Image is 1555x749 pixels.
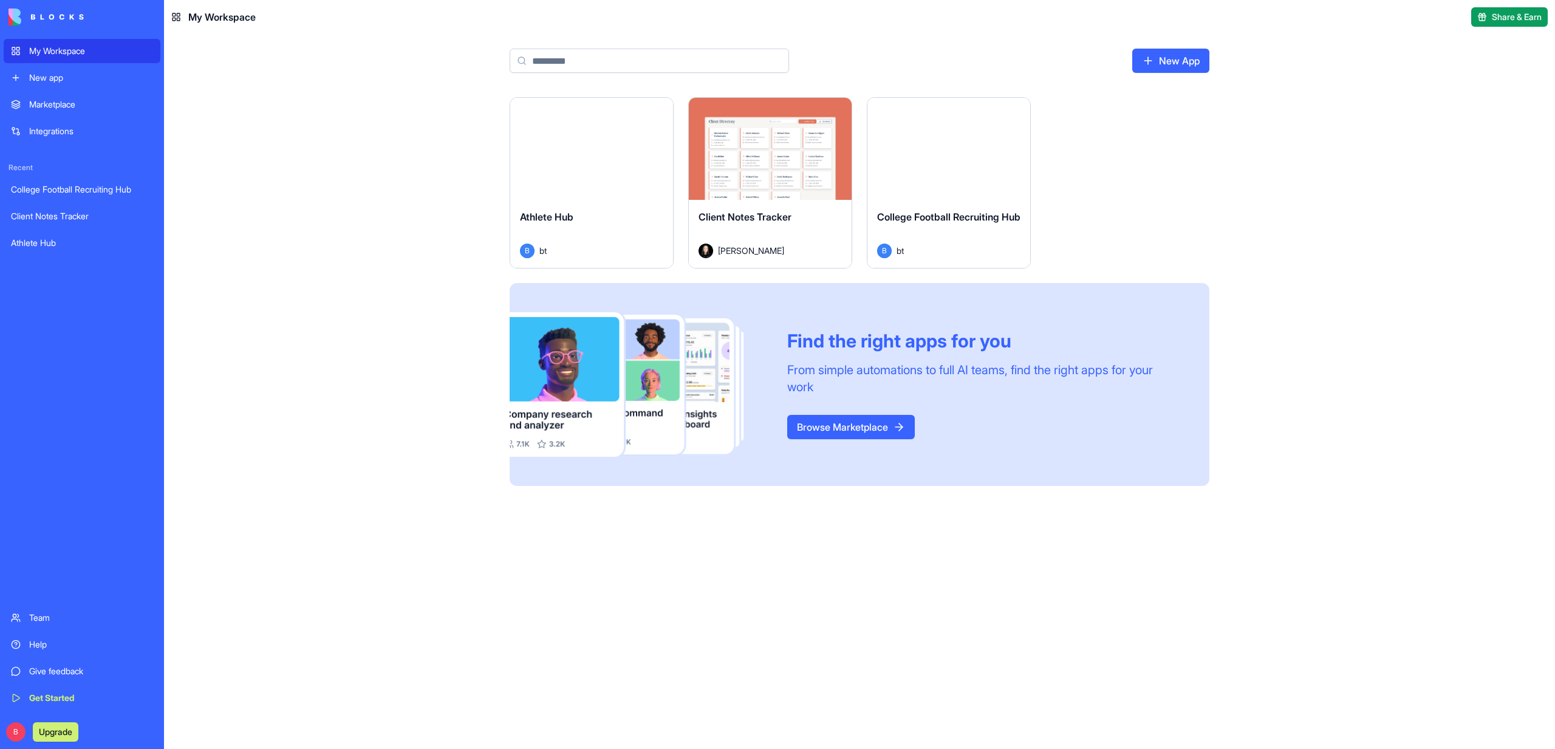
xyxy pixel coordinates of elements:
[897,244,904,257] span: bt
[877,244,892,258] span: B
[29,45,153,57] div: My Workspace
[4,686,160,710] a: Get Started
[6,722,26,742] span: B
[4,231,160,255] a: Athlete Hub
[29,98,153,111] div: Marketplace
[4,119,160,143] a: Integrations
[11,210,153,222] div: Client Notes Tracker
[11,237,153,249] div: Athlete Hub
[29,692,153,704] div: Get Started
[4,659,160,683] a: Give feedback
[699,244,713,258] img: Avatar
[4,204,160,228] a: Client Notes Tracker
[877,211,1020,223] span: College Football Recruiting Hub
[29,125,153,137] div: Integrations
[787,330,1180,352] div: Find the right apps for you
[510,97,674,268] a: Athlete HubBbt
[1492,11,1542,23] span: Share & Earn
[787,361,1180,395] div: From simple automations to full AI teams, find the right apps for your work
[4,177,160,202] a: College Football Recruiting Hub
[33,725,78,737] a: Upgrade
[520,244,535,258] span: B
[9,9,84,26] img: logo
[867,97,1031,268] a: College Football Recruiting HubBbt
[510,312,768,457] img: Frame_181_egmpey.png
[4,632,160,657] a: Help
[4,606,160,630] a: Team
[688,97,852,268] a: Client Notes TrackerAvatar[PERSON_NAME]
[29,612,153,624] div: Team
[1471,7,1548,27] button: Share & Earn
[1132,49,1209,73] a: New App
[33,722,78,742] button: Upgrade
[29,665,153,677] div: Give feedback
[4,163,160,173] span: Recent
[188,10,256,24] span: My Workspace
[699,211,791,223] span: Client Notes Tracker
[520,211,573,223] span: Athlete Hub
[4,92,160,117] a: Marketplace
[539,244,547,257] span: bt
[29,72,153,84] div: New app
[4,39,160,63] a: My Workspace
[29,638,153,651] div: Help
[718,244,784,257] span: [PERSON_NAME]
[11,183,153,196] div: College Football Recruiting Hub
[4,66,160,90] a: New app
[787,415,915,439] a: Browse Marketplace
